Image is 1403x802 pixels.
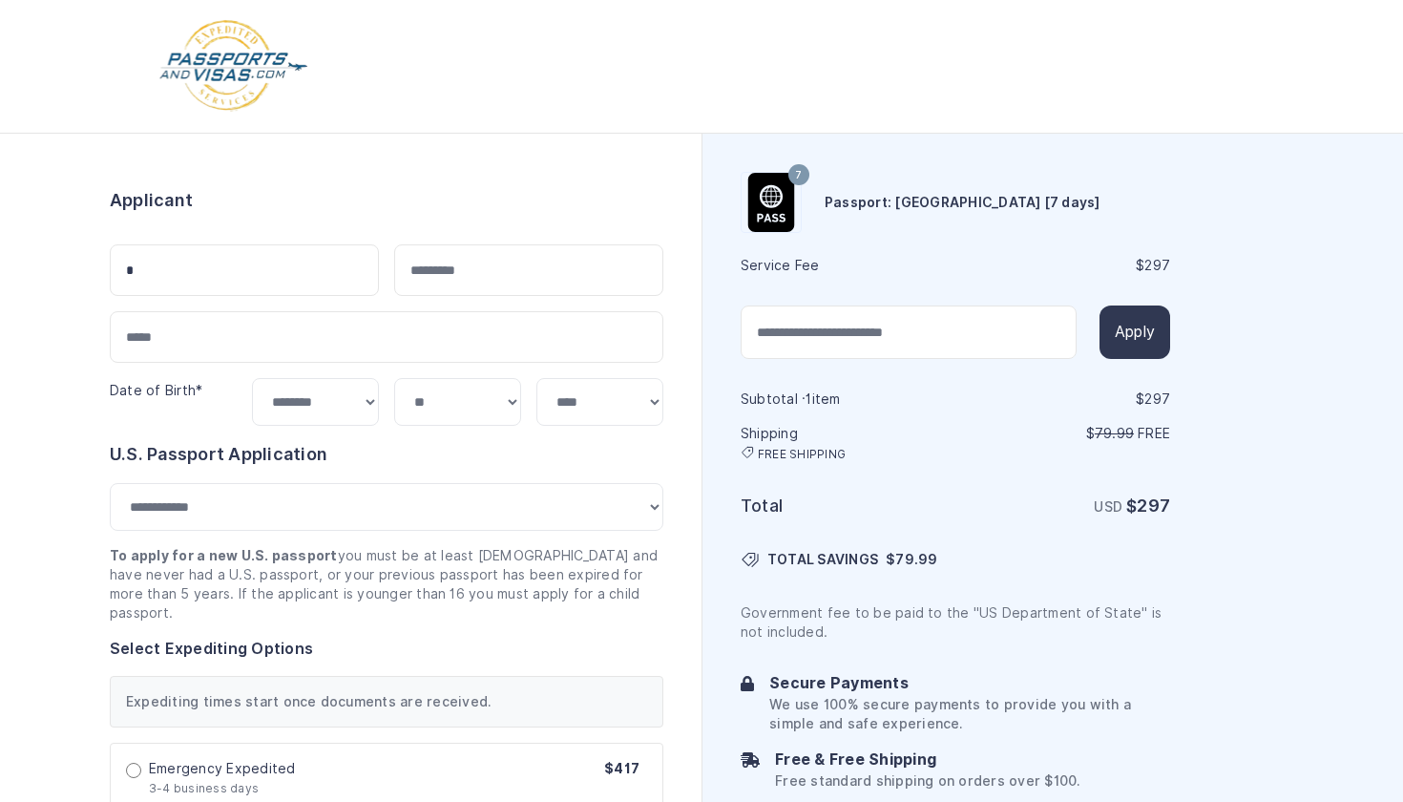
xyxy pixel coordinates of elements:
span: USD [1094,499,1122,515]
span: 3-4 business days [149,781,259,795]
p: We use 100% secure payments to provide you with a simple and safe experience. [769,695,1170,733]
h6: Passport: [GEOGRAPHIC_DATA] [7 days] [825,193,1100,212]
span: 79.99 [895,552,937,567]
button: Apply [1099,306,1170,359]
span: 297 [1144,391,1170,407]
span: 297 [1144,258,1170,273]
img: Product Name [742,173,801,232]
h6: Total [741,493,953,519]
h6: Free & Free Shipping [775,749,1079,771]
span: 1 [806,391,811,407]
h6: Secure Payments [769,672,1170,695]
p: Free standard shipping on orders over $100. [775,771,1079,791]
h6: Shipping [741,424,953,462]
span: $ [886,550,937,569]
h6: Select Expediting Options [110,638,663,661]
img: Logo [157,19,309,114]
span: Free [1138,426,1170,441]
div: Expediting times start once documents are received. [110,676,663,728]
span: 7 [795,163,802,188]
strong: To apply for a new U.S. passport [110,548,338,563]
span: $417 [604,761,639,776]
p: $ [957,424,1170,443]
h6: Applicant [110,187,193,214]
div: $ [957,390,1170,409]
h6: U.S. Passport Application [110,441,663,468]
span: Emergency Expedited [149,759,296,778]
span: FREE SHIPPING [758,447,846,462]
h6: Subtotal · item [741,390,953,409]
span: TOTAL SAVINGS [767,550,878,569]
p: Government fee to be paid to the "US Department of State" is not included. [741,603,1170,642]
strong: $ [1126,496,1170,516]
label: Date of Birth* [110,383,202,398]
h6: Service Fee [741,256,953,275]
p: you must be at least [DEMOGRAPHIC_DATA] and have never had a U.S. passport, or your previous pass... [110,546,663,623]
span: 79.99 [1095,426,1134,441]
span: 297 [1137,496,1170,516]
div: $ [957,256,1170,275]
